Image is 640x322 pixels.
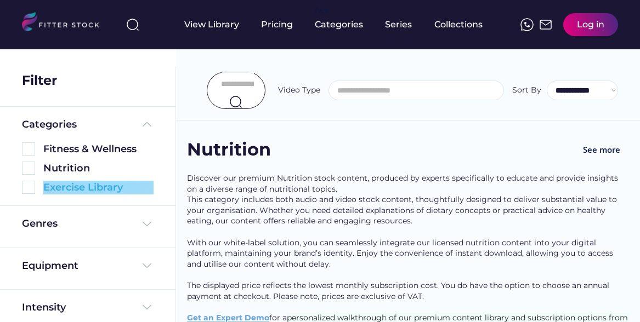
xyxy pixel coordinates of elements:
[140,259,154,272] img: Frame%20%284%29.svg
[43,142,154,156] div: Fitness & Wellness
[140,217,154,231] img: Frame%20%284%29.svg
[22,142,35,156] img: Rectangle%205126.svg
[229,95,242,108] img: search-normal.svg
[315,5,329,16] div: fvck
[22,181,35,194] img: Rectangle%205126.svg
[261,19,293,31] div: Pricing
[385,19,412,31] div: Series
[43,181,154,194] div: Exercise Library
[140,301,154,314] img: Frame%20%284%29.svg
[22,162,35,175] img: Rectangle%205126.svg
[126,18,139,31] img: search-normal%203.svg
[22,12,109,34] img: LOGO.svg
[187,137,297,162] div: Nutrition
[278,85,320,96] div: Video Type
[539,18,552,31] img: Frame%2051.svg
[22,217,58,231] div: Genres
[315,19,363,31] div: Categories
[184,19,239,31] div: View Library
[140,118,154,131] img: Frame%20%285%29.svg
[520,18,534,31] img: meteor-icons_whatsapp%20%281%29.svg
[43,162,154,175] div: Nutrition
[22,301,66,314] div: Intensity
[434,19,483,31] div: Collections
[577,19,604,31] div: Log in
[187,280,611,301] span: The displayed price reflects the lowest monthly subscription cost. You do have the option to choo...
[22,259,78,273] div: Equipment
[22,71,57,90] div: Filter
[22,118,77,131] div: Categories
[512,85,541,96] div: Sort By
[574,137,629,162] button: See more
